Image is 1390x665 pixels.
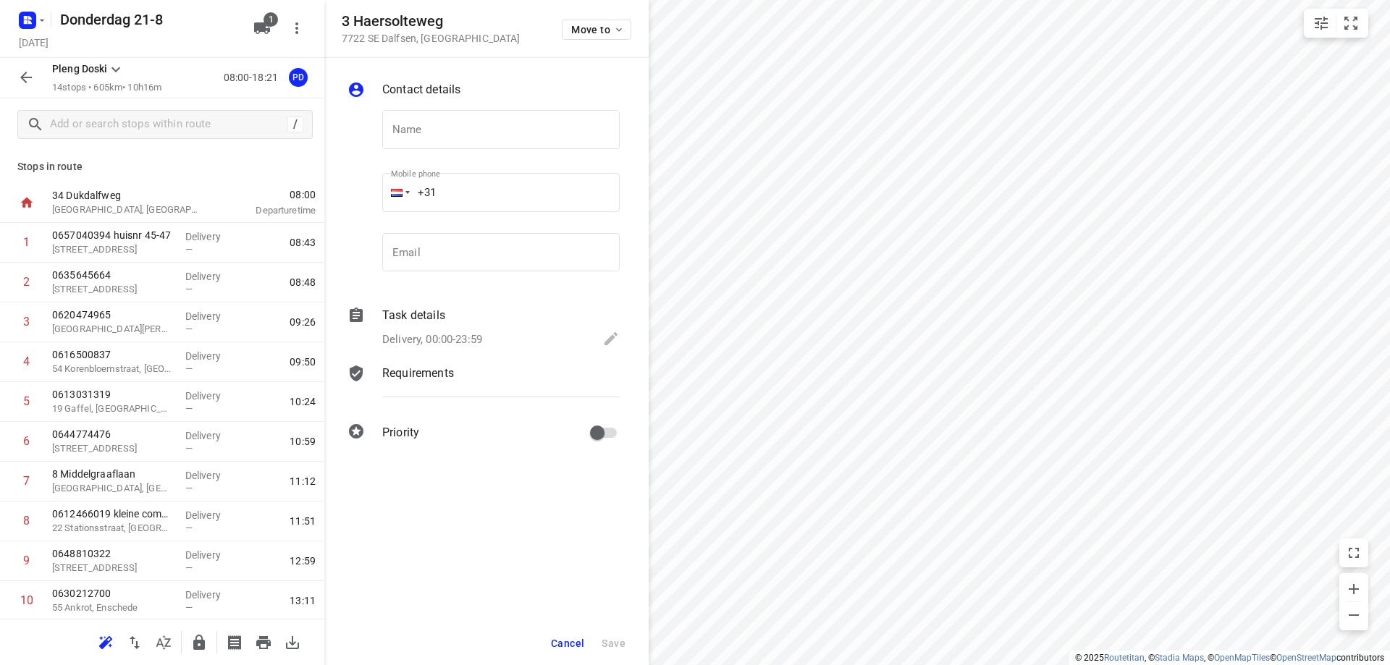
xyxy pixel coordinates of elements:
span: Print shipping labels [220,635,249,648]
span: — [185,244,193,255]
h5: 3 Haersolteweg [342,13,520,30]
p: 0612466019 kleine computer 100 [52,507,174,521]
span: 1 [264,12,278,27]
span: 13:11 [290,593,316,608]
p: 0644774476 [52,427,174,441]
p: Delivery [185,389,239,403]
span: Sort by time window [149,635,178,648]
p: 14 stops • 605km • 10h16m [52,81,161,95]
span: — [185,562,193,573]
p: Delivery [185,269,239,284]
p: Delivery [185,428,239,443]
button: PD [284,63,313,92]
span: Cancel [551,638,584,649]
p: 0648810322 [52,546,174,561]
span: — [185,483,193,494]
h5: [DATE] [13,34,54,51]
div: small contained button group [1304,9,1368,38]
span: — [185,284,193,295]
button: Move to [562,20,631,40]
p: Delivery [185,508,239,522]
p: 13 Diekmanstraat, Enschede [52,561,174,575]
div: Netherlands: + 31 [382,173,410,212]
p: 54 Korenbloemstraat, Rhenen [52,362,174,376]
p: 0657040394 huisnr 45-47 [52,228,174,242]
p: 0635645664 [52,268,174,282]
p: Priority [382,424,419,441]
button: Fit zoom [1336,9,1365,38]
p: 0616500837 [52,347,174,362]
p: 7722 SE Dalfsen , [GEOGRAPHIC_DATA] [342,33,520,44]
div: Contact details [347,81,620,101]
span: Reverse route [120,635,149,648]
div: 3 [23,315,30,329]
h5: Donderdag 21-8 [54,8,242,31]
span: 09:50 [290,355,316,369]
input: 1 (702) 123-4567 [382,173,620,212]
p: 08:00-18:21 [224,70,284,85]
span: 09:26 [290,315,316,329]
div: 8 [23,514,30,528]
span: 11:51 [290,514,316,528]
span: 08:00 [220,187,316,202]
div: Task detailsDelivery, 00:00-23:59 [347,307,620,350]
span: Print route [249,635,278,648]
p: 45 Barchman Wuytierslaan, Amersfoort [52,242,174,257]
p: 1015 Arnold Koningstraat, Ede [52,322,174,336]
p: Contact details [382,81,460,98]
div: 4 [23,355,30,368]
span: 08:43 [290,235,316,250]
p: 0613031319 [52,387,174,402]
a: Stadia Maps [1155,653,1204,663]
span: 10:59 [290,434,316,449]
span: Download route [278,635,307,648]
span: Move to [571,24,625,35]
p: 21 Marshallstraat, Huissen [52,441,174,456]
div: PD [289,68,308,87]
div: 6 [23,434,30,448]
div: / [287,117,303,132]
span: — [185,602,193,613]
div: 10 [20,593,33,607]
p: 45 Barchman Wuytierslaan, Amersfoort [52,282,174,297]
span: — [185,363,193,374]
a: OpenMapTiles [1214,653,1270,663]
p: Delivery, 00:00-23:59 [382,331,482,348]
span: 12:59 [290,554,316,568]
span: — [185,522,193,533]
button: Cancel [545,630,590,656]
button: 1 [248,14,277,43]
p: 55 Ankrot, Enschede [52,601,174,615]
button: Map settings [1307,9,1336,38]
p: Delivery [185,229,239,244]
div: 1 [23,235,30,249]
p: Stops in route [17,159,307,174]
div: 9 [23,554,30,567]
span: — [185,323,193,334]
li: © 2025 , © , © © contributors [1075,653,1384,663]
p: 34 Dukdalfweg [52,188,203,203]
p: 0620474965 [52,308,174,322]
label: Mobile phone [391,170,440,178]
span: 08:48 [290,275,316,289]
input: Add or search stops within route [50,114,287,136]
p: 0630212700 [52,586,174,601]
span: — [185,403,193,414]
p: Task details [382,307,445,324]
p: Delivery [185,588,239,602]
p: [GEOGRAPHIC_DATA], [GEOGRAPHIC_DATA] [52,481,174,496]
p: Requirements [382,365,454,382]
span: 10:24 [290,394,316,409]
a: Routetitan [1104,653,1145,663]
p: 22 Stationsstraat, Apeldoorn [52,521,174,535]
p: [GEOGRAPHIC_DATA], [GEOGRAPHIC_DATA] [52,203,203,217]
div: 7 [23,474,30,488]
span: — [185,443,193,454]
span: Assigned to Pleng Doski [284,70,313,84]
a: OpenStreetMap [1276,653,1336,663]
p: Delivery [185,309,239,323]
button: More [282,14,311,43]
svg: Edit [602,330,620,347]
p: Delivery [185,548,239,562]
p: Departure time [220,203,316,218]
